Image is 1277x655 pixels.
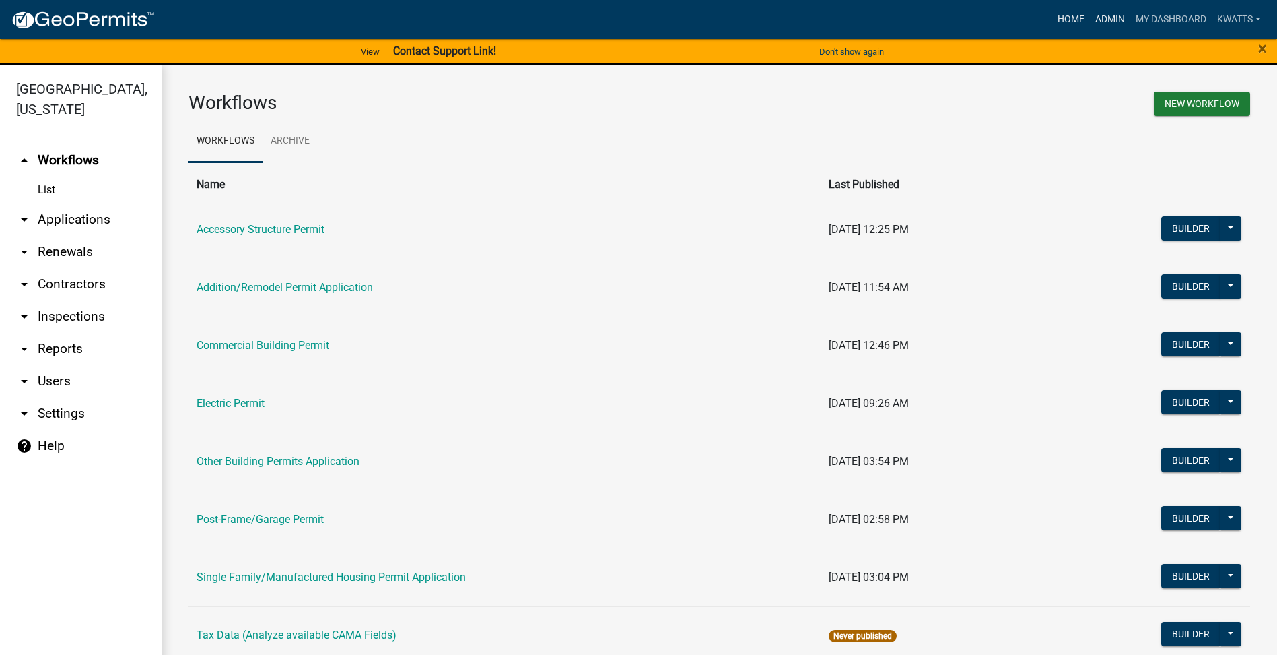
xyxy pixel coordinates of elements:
a: Workflows [188,120,263,163]
i: help [16,438,32,454]
span: × [1258,39,1267,58]
span: [DATE] 12:46 PM [829,339,909,352]
a: Tax Data (Analyze available CAMA Fields) [197,629,396,642]
button: Builder [1161,274,1220,299]
button: Builder [1161,216,1220,241]
h3: Workflows [188,92,710,115]
a: Other Building Permits Application [197,455,359,468]
a: Home [1052,7,1090,32]
th: Name [188,168,821,201]
i: arrow_drop_down [16,341,32,357]
strong: Contact Support Link! [393,44,496,57]
button: Don't show again [814,40,889,63]
span: Never published [829,630,897,642]
a: Admin [1090,7,1130,32]
span: [DATE] 09:26 AM [829,397,909,410]
a: Post-Frame/Garage Permit [197,513,324,526]
button: Builder [1161,564,1220,588]
button: Builder [1161,390,1220,414]
button: Close [1258,40,1267,57]
button: Builder [1161,448,1220,472]
a: My Dashboard [1130,7,1212,32]
i: arrow_drop_down [16,309,32,325]
a: Addition/Remodel Permit Application [197,281,373,294]
button: Builder [1161,622,1220,646]
i: arrow_drop_down [16,276,32,292]
button: New Workflow [1154,92,1250,116]
span: [DATE] 12:25 PM [829,223,909,236]
i: arrow_drop_down [16,212,32,228]
i: arrow_drop_down [16,406,32,422]
a: Commercial Building Permit [197,339,329,352]
i: arrow_drop_up [16,152,32,168]
span: [DATE] 02:58 PM [829,513,909,526]
span: [DATE] 03:54 PM [829,455,909,468]
a: View [355,40,385,63]
button: Builder [1161,506,1220,530]
a: Electric Permit [197,397,265,410]
a: Archive [263,120,318,163]
span: [DATE] 03:04 PM [829,571,909,584]
a: Accessory Structure Permit [197,223,324,236]
a: Single Family/Manufactured Housing Permit Application [197,571,466,584]
i: arrow_drop_down [16,373,32,389]
i: arrow_drop_down [16,244,32,260]
a: Kwatts [1212,7,1266,32]
span: [DATE] 11:54 AM [829,281,909,294]
th: Last Published [821,168,1034,201]
button: Builder [1161,332,1220,356]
